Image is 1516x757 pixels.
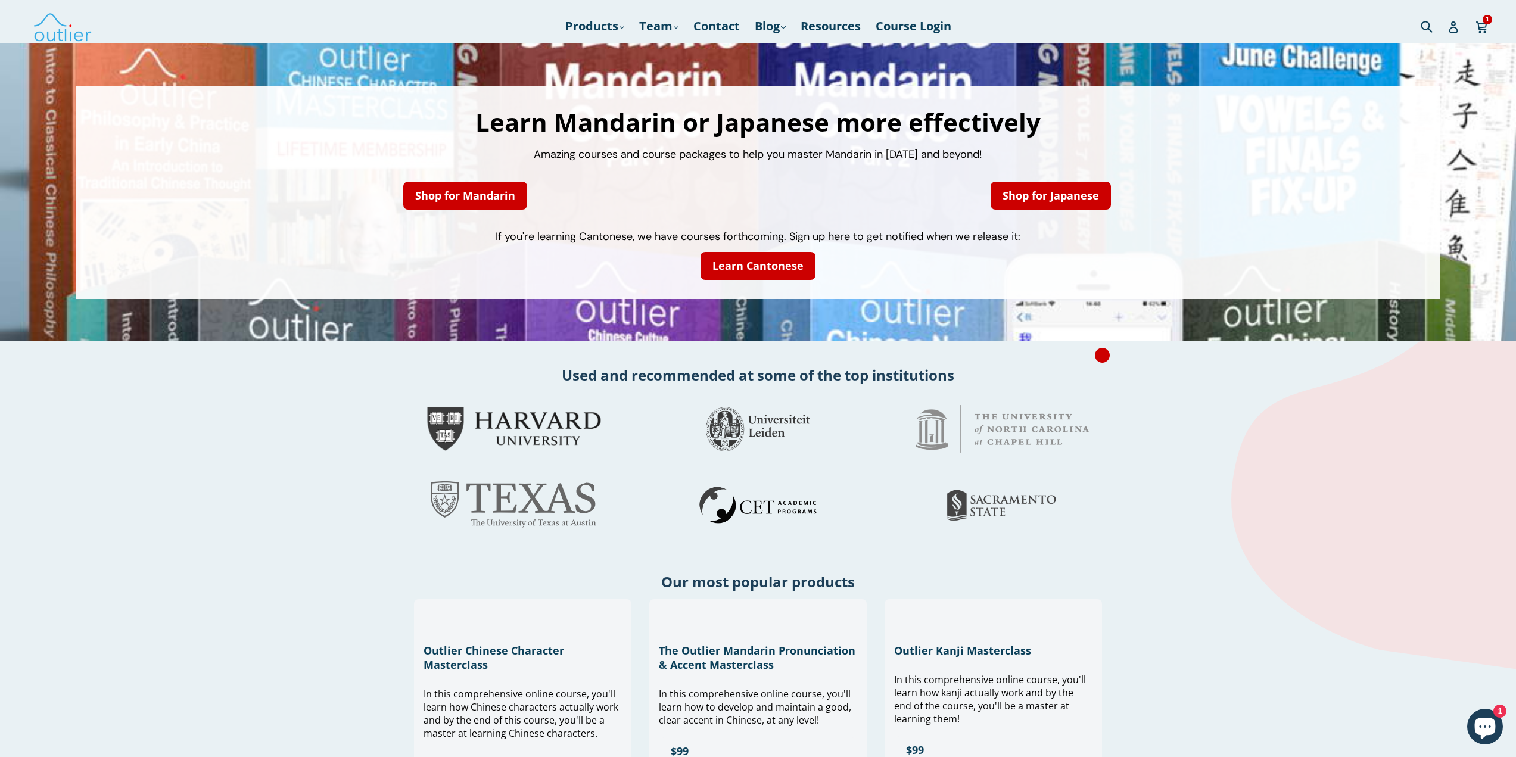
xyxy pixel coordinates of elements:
[633,15,684,37] a: Team
[795,15,867,37] a: Resources
[33,9,92,43] img: Outlier Linguistics
[1464,709,1506,747] inbox-online-store-chat: Shopify online store chat
[1483,15,1492,24] span: 1
[424,687,618,740] span: In this comprehensive online course, you'll learn how Chinese characters actually work and by the...
[496,229,1020,244] span: If you're learning Cantonese, we have courses forthcoming. Sign up here to get notified when we r...
[1418,14,1450,38] input: Search
[424,643,622,672] h3: Outlier Chinese Character Masterclass
[991,182,1111,210] a: Shop for Japanese
[659,687,851,727] span: In this comprehensive online course, you'll learn how to develop and maintain a good, clear accen...
[403,182,527,210] a: Shop for Mandarin
[559,15,630,37] a: Products
[88,110,1428,135] h1: Learn Mandarin or Japanese more effectively
[894,643,1092,658] h3: Outlier Kanji Masterclass
[749,15,792,37] a: Blog
[534,147,982,161] span: Amazing courses and course packages to help you master Mandarin in [DATE] and beyond!
[894,673,1086,725] span: In this comprehensive online course, you'll learn how kanji actually work and by the end of the c...
[659,643,857,672] h3: The Outlier Mandarin Pronunciation & Accent Masterclass
[687,15,746,37] a: Contact
[701,252,815,280] a: Learn Cantonese
[1475,13,1489,40] a: 1
[870,15,957,37] a: Course Login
